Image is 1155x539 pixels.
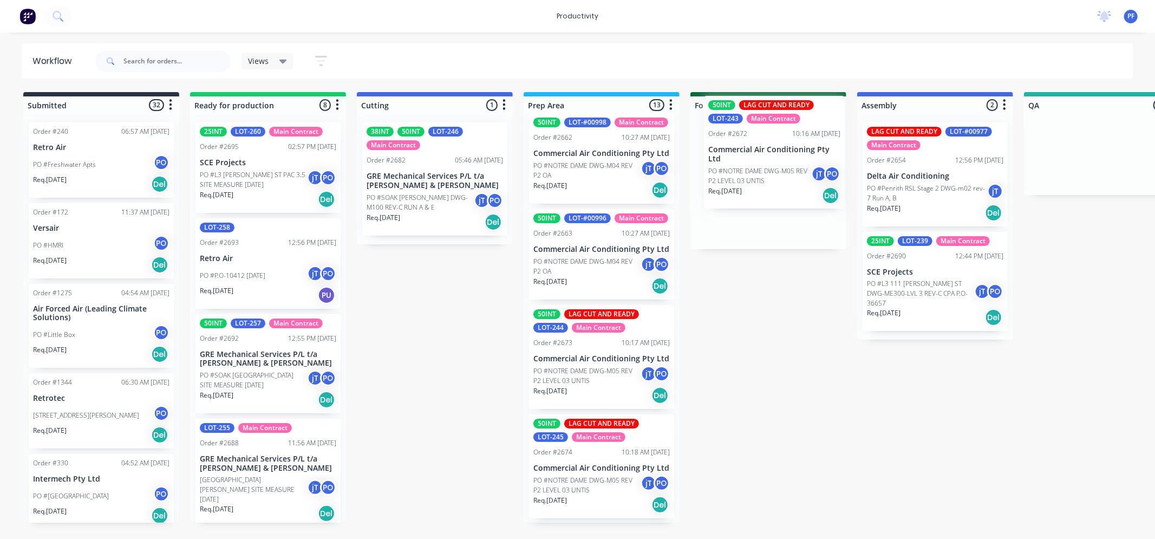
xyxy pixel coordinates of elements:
[248,55,269,67] span: Views
[123,50,231,72] input: Search for orders...
[19,8,36,24] img: Factory
[551,8,604,24] div: productivity
[32,55,77,68] div: Workflow
[1127,11,1134,21] span: PF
